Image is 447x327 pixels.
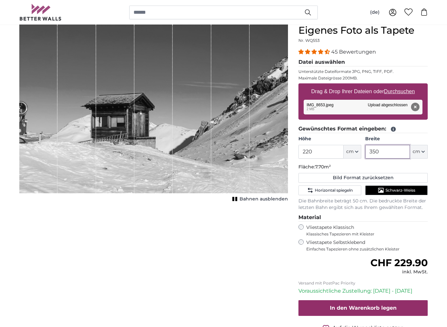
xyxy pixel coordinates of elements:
[346,148,354,155] span: cm
[384,89,415,94] u: Durchsuchen
[298,125,428,133] legend: Gewünschtes Format eingeben:
[19,25,288,204] div: 1 of 1
[370,257,428,269] span: CHF 229.90
[306,232,422,237] span: Klassisches Tapezieren mit Kleister
[298,58,428,66] legend: Datei auswählen
[298,281,428,286] p: Versand mit PostPac Priority
[306,247,428,252] span: Einfaches Tapezieren ohne zusätzlichen Kleister
[298,49,331,55] span: 4.36 stars
[365,185,428,195] button: Schwarz-Weiss
[315,164,331,170] span: 7.70m²
[385,188,415,193] span: Schwarz-Weiss
[298,300,428,316] button: In den Warenkorb legen
[240,196,288,202] span: Bahnen ausblenden
[306,239,428,252] label: Vliestapete Selbstklebend
[306,224,422,237] label: Vliestapete Klassisch
[370,269,428,275] div: inkl. MwSt.
[315,188,353,193] span: Horizontal spiegeln
[331,49,376,55] span: 45 Bewertungen
[298,173,428,183] button: Bild Format zurücksetzen
[298,214,428,222] legend: Material
[298,38,320,43] span: Nr. WQ553
[309,85,418,98] label: Drag & Drop Ihrer Dateien oder
[298,198,428,211] p: Die Bahnbreite beträgt 50 cm. Die bedruckte Breite der letzten Bahn ergibt sich aus Ihrem gewählt...
[230,195,288,204] button: Bahnen ausblenden
[298,287,428,295] p: Voraussichtliche Zustellung: [DATE] - [DATE]
[298,164,428,170] p: Fläche:
[298,25,428,36] h1: Eigenes Foto als Tapete
[19,4,62,21] img: Betterwalls
[298,76,428,81] p: Maximale Dateigrösse 200MB.
[298,69,428,74] p: Unterstützte Dateiformate JPG, PNG, TIFF, PDF.
[410,145,428,159] button: cm
[330,305,397,311] span: In den Warenkorb legen
[298,185,361,195] button: Horizontal spiegeln
[344,145,361,159] button: cm
[413,148,420,155] span: cm
[365,7,385,18] button: (de)
[365,136,428,142] label: Breite
[298,136,361,142] label: Höhe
